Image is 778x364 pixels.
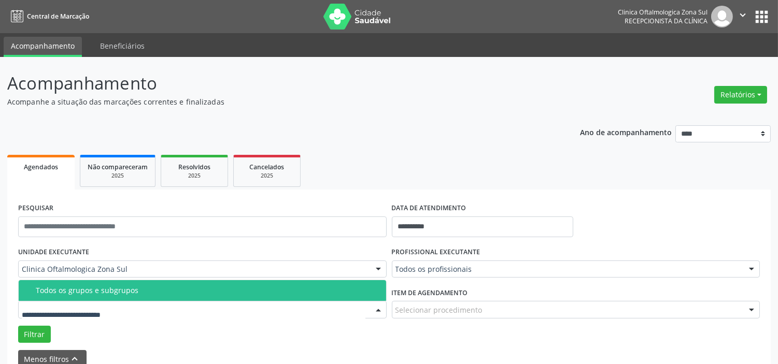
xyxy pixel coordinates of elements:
img: img [711,6,733,27]
p: Acompanhamento [7,70,542,96]
i:  [737,9,748,21]
label: PROFISSIONAL EXECUTANTE [392,244,480,260]
span: Recepcionista da clínica [625,17,708,25]
span: Selecionar procedimento [395,304,483,315]
span: Cancelados [250,163,285,171]
div: 2025 [241,172,293,180]
div: 2025 [88,172,148,180]
a: Acompanhamento [4,37,82,57]
p: Acompanhe a situação das marcações correntes e finalizadas [7,96,542,107]
span: Clinica Oftalmologica Zona Sul [22,264,365,274]
span: Não compareceram [88,163,148,171]
button: apps [753,8,771,26]
span: Agendados [24,163,58,171]
a: Beneficiários [93,37,152,55]
span: Todos os profissionais [395,264,739,274]
div: Clinica Oftalmologica Zona Sul [618,8,708,17]
div: Todos os grupos e subgrupos [36,286,380,295]
label: DATA DE ATENDIMENTO [392,200,466,216]
button:  [733,6,753,27]
div: 2025 [168,172,220,180]
button: Relatórios [714,86,767,104]
span: Resolvidos [178,163,210,171]
button: Filtrar [18,326,51,343]
label: PESQUISAR [18,200,53,216]
p: Ano de acompanhamento [580,125,672,138]
label: UNIDADE EXECUTANTE [18,244,89,260]
a: Central de Marcação [7,8,89,25]
span: Central de Marcação [27,12,89,21]
label: Item de agendamento [392,285,468,301]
